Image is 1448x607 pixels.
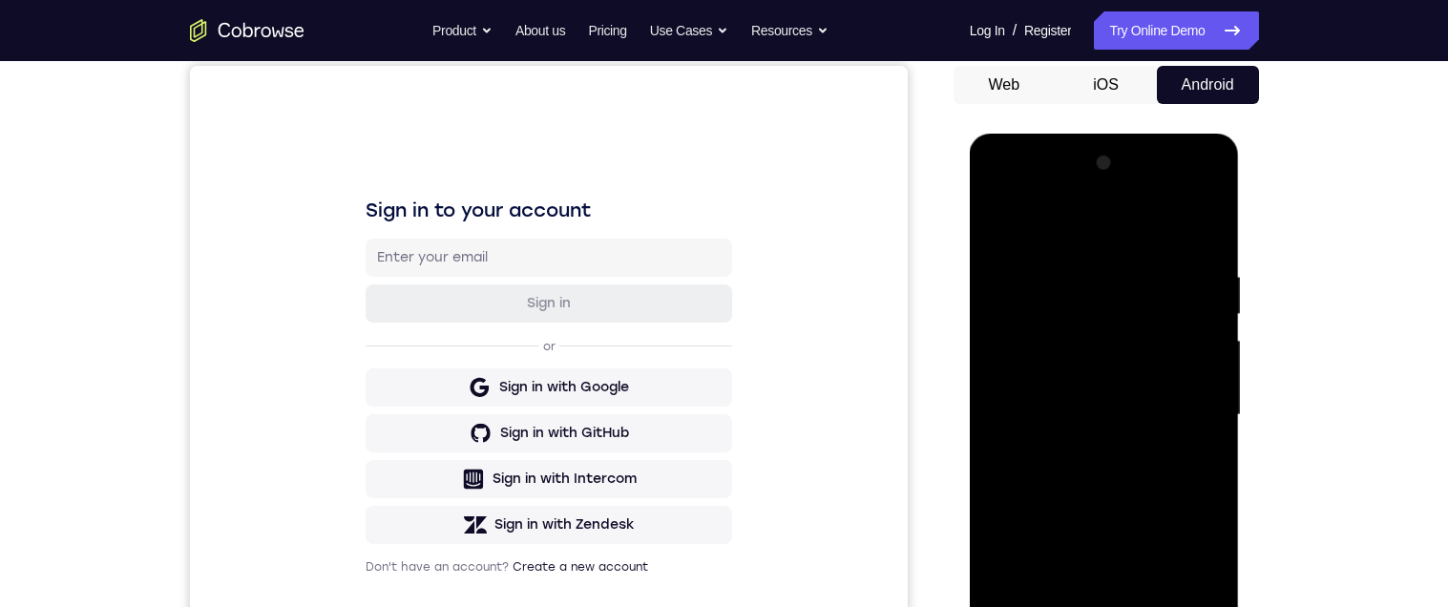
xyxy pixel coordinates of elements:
p: Don't have an account? [176,493,542,509]
button: Sign in with Intercom [176,394,542,432]
a: Go to the home page [190,19,304,42]
button: Resources [751,11,829,50]
a: Create a new account [323,494,458,508]
button: Use Cases [650,11,728,50]
div: Sign in with Intercom [303,404,447,423]
button: Sign in with Zendesk [176,440,542,478]
div: Sign in with Google [309,312,439,331]
button: iOS [1055,66,1157,104]
a: About us [515,11,565,50]
a: Pricing [588,11,626,50]
p: or [349,273,369,288]
span: / [1013,19,1017,42]
button: Sign in with GitHub [176,348,542,387]
button: Android [1157,66,1259,104]
button: Product [432,11,493,50]
button: Web [954,66,1056,104]
a: Register [1024,11,1071,50]
a: Try Online Demo [1094,11,1258,50]
div: Sign in with Zendesk [304,450,445,469]
div: Sign in with GitHub [310,358,439,377]
a: Log In [970,11,1005,50]
button: Sign in with Google [176,303,542,341]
